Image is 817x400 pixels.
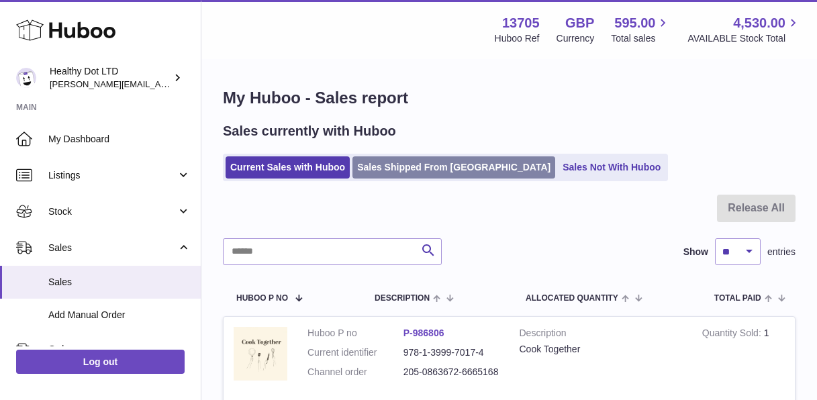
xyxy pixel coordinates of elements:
[48,309,191,321] span: Add Manual Order
[520,343,682,356] div: Cook Together
[692,317,795,395] td: 1
[375,294,430,303] span: Description
[714,294,761,303] span: Total paid
[558,156,665,179] a: Sales Not With Huboo
[48,205,177,218] span: Stock
[611,14,671,45] a: 595.00 Total sales
[495,32,540,45] div: Huboo Ref
[16,68,36,88] img: Dorothy@healthydot.com
[687,32,801,45] span: AVAILABLE Stock Total
[611,32,671,45] span: Total sales
[520,327,682,343] strong: Description
[234,327,287,381] img: 1716545230.png
[307,366,403,379] dt: Channel order
[557,32,595,45] div: Currency
[502,14,540,32] strong: 13705
[683,246,708,258] label: Show
[48,276,191,289] span: Sales
[48,169,177,182] span: Listings
[16,350,185,374] a: Log out
[403,366,499,379] dd: 205-0863672-6665168
[352,156,555,179] a: Sales Shipped From [GEOGRAPHIC_DATA]
[50,79,269,89] span: [PERSON_NAME][EMAIL_ADDRESS][DOMAIN_NAME]
[526,294,618,303] span: ALLOCATED Quantity
[702,328,764,342] strong: Quantity Sold
[236,294,288,303] span: Huboo P no
[733,14,785,32] span: 4,530.00
[307,327,403,340] dt: Huboo P no
[226,156,350,179] a: Current Sales with Huboo
[48,343,177,356] span: Orders
[223,122,396,140] h2: Sales currently with Huboo
[223,87,796,109] h1: My Huboo - Sales report
[403,346,499,359] dd: 978-1-3999-7017-4
[48,133,191,146] span: My Dashboard
[307,346,403,359] dt: Current identifier
[565,14,594,32] strong: GBP
[687,14,801,45] a: 4,530.00 AVAILABLE Stock Total
[614,14,655,32] span: 595.00
[50,65,171,91] div: Healthy Dot LTD
[403,328,444,338] a: P-986806
[767,246,796,258] span: entries
[48,242,177,254] span: Sales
